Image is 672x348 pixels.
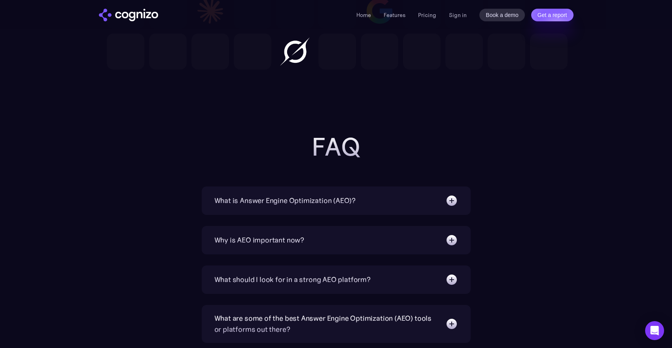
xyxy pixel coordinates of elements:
[214,195,356,206] div: What is Answer Engine Optimization (AEO)?
[99,9,158,21] a: home
[214,235,305,246] div: Why is AEO important now?
[449,10,467,20] a: Sign in
[99,9,158,21] img: cognizo logo
[645,321,664,340] div: Open Intercom Messenger
[356,11,371,19] a: Home
[531,9,574,21] a: Get a report
[214,274,371,285] div: What should I look for in a strong AEO platform?
[479,9,525,21] a: Book a demo
[214,313,437,335] div: What are some of the best Answer Engine Optimization (AEO) tools or platforms out there?
[178,133,494,161] h2: FAQ
[418,11,436,19] a: Pricing
[384,11,405,19] a: Features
